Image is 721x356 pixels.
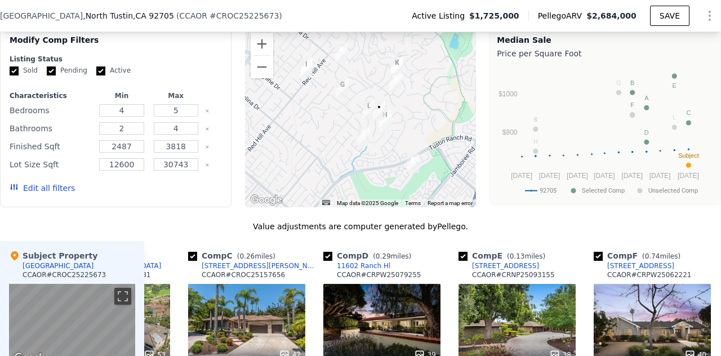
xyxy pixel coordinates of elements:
[10,34,222,55] div: Modify Comp Filters
[648,187,698,194] text: Unselected Comp
[472,261,539,270] div: [STREET_ADDRESS]
[594,250,685,261] div: Comp F
[373,101,385,121] div: 2202 Pavillion Dr
[533,138,538,145] text: H
[428,200,473,206] a: Report a map error
[405,200,421,206] a: Terms (opens in new tab)
[96,66,131,75] label: Active
[151,91,201,100] div: Max
[472,270,555,279] div: CCAOR # CRNP25093155
[539,172,560,180] text: [DATE]
[251,33,273,55] button: Zoom in
[10,139,92,154] div: Finished Sqft
[10,66,38,75] label: Sold
[687,109,691,116] text: C
[335,44,348,63] div: 1651 La Loma Dr
[205,109,210,113] button: Clear
[368,252,416,260] span: ( miles)
[538,10,587,21] span: Pellego ARV
[412,10,469,21] span: Active Listing
[248,193,285,207] img: Google
[502,128,518,136] text: $800
[322,200,330,205] button: Keyboard shortcuts
[540,187,557,194] text: 92705
[233,252,280,260] span: ( miles)
[607,270,692,279] div: CCAOR # CRPW25062221
[114,288,131,305] button: Toggle fullscreen view
[673,114,677,121] text: L
[459,250,550,261] div: Comp E
[586,11,637,20] span: $2,684,000
[205,127,210,131] button: Clear
[10,103,92,118] div: Bedrooms
[248,193,285,207] a: Open this area in Google Maps (opens a new window)
[179,11,207,20] span: CCAOR
[10,91,92,100] div: Characteristics
[47,66,56,75] input: Pending
[645,252,660,260] span: 0.74
[202,261,319,270] div: [STREET_ADDRESS][PERSON_NAME]
[502,252,550,260] span: ( miles)
[678,172,699,180] text: [DATE]
[567,172,588,180] text: [DATE]
[389,73,402,92] div: 11602 Ranch Hl
[9,250,97,261] div: Subject Property
[10,121,92,136] div: Bathrooms
[363,100,375,119] div: 2111 Salt Air Dr
[376,252,391,260] span: 0.29
[358,127,370,146] div: 12160 Glines Ct
[497,61,711,202] svg: A chart.
[83,10,174,21] span: , North Tustin
[459,261,539,270] a: [STREET_ADDRESS]
[337,200,398,206] span: Map data ©2025 Google
[673,82,677,89] text: E
[23,261,94,270] div: [GEOGRAPHIC_DATA]
[47,66,87,75] label: Pending
[607,261,674,270] div: [STREET_ADDRESS]
[499,90,518,98] text: $1000
[337,261,390,270] div: 11602 Ranch Hl
[323,261,390,270] a: 11602 Ranch Hl
[644,95,649,101] text: A
[96,66,105,75] input: Active
[210,11,279,20] span: # CROC25225673
[176,10,282,21] div: ( )
[251,56,273,78] button: Zoom out
[594,261,674,270] a: [STREET_ADDRESS]
[511,172,533,180] text: [DATE]
[594,172,615,180] text: [DATE]
[650,6,689,26] button: SAVE
[97,91,146,100] div: Min
[497,34,714,46] div: Median Sale
[649,172,671,180] text: [DATE]
[10,157,92,172] div: Lot Size Sqft
[300,59,313,78] div: 12011 Red Hill Ave.
[638,252,685,260] span: ( miles)
[616,79,621,86] text: G
[336,79,349,98] div: 1822 Lerner Ln
[10,55,222,64] div: Listing Status
[469,10,519,21] span: $1,725,000
[239,252,255,260] span: 0.26
[644,129,649,136] text: D
[323,250,416,261] div: Comp D
[23,270,106,279] div: CCAOR # CROC25225673
[188,250,280,261] div: Comp C
[631,101,633,108] text: I
[622,172,643,180] text: [DATE]
[202,270,285,279] div: CCAOR # CROC25157656
[631,101,635,108] text: F
[407,154,419,173] div: 12000 N Riviera
[205,163,210,167] button: Clear
[188,261,319,270] a: [STREET_ADDRESS][PERSON_NAME]
[391,57,403,76] div: 11501 Vista Mar Court
[534,116,538,123] text: K
[133,11,174,20] span: , CA 92705
[630,79,634,86] text: B
[10,183,75,194] button: Edit all filters
[678,152,699,159] text: Subject
[582,187,625,194] text: Selected Comp
[497,46,714,61] div: Price per Square Foot
[698,5,721,27] button: Show Options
